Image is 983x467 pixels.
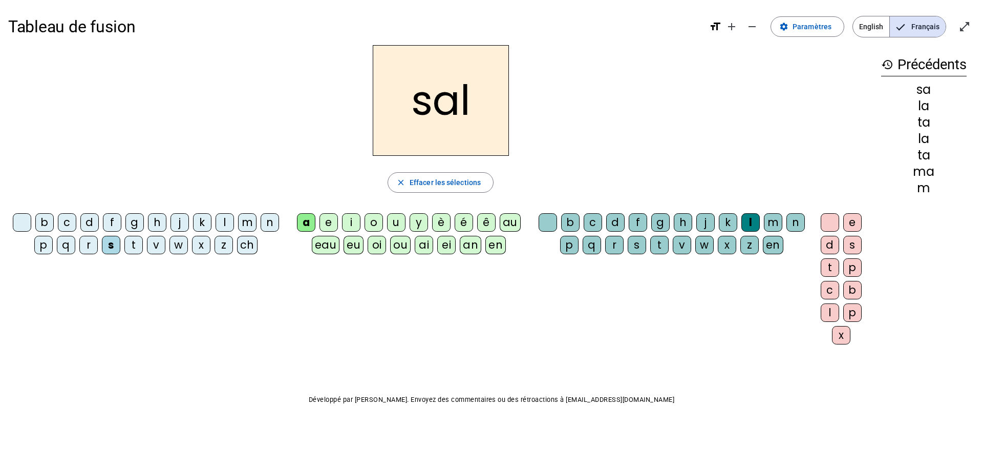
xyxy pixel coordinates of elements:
div: ei [437,236,456,254]
div: z [740,236,759,254]
div: l [821,303,839,322]
div: r [605,236,624,254]
div: en [763,236,783,254]
div: t [650,236,669,254]
div: ou [390,236,411,254]
mat-icon: add [725,21,738,33]
div: b [843,281,862,299]
span: Paramètres [793,21,831,33]
p: Développé par [PERSON_NAME]. Envoyez des commentaires ou des rétroactions à [EMAIL_ADDRESS][DOMAI... [8,394,975,406]
h1: Tableau de fusion [8,10,701,43]
div: b [561,213,580,232]
span: English [853,16,889,37]
div: x [718,236,736,254]
div: s [102,236,120,254]
div: au [500,213,521,232]
div: j [170,213,189,232]
div: v [673,236,691,254]
div: l [216,213,234,232]
div: eu [344,236,364,254]
div: ta [881,116,967,129]
div: l [741,213,760,232]
div: k [193,213,211,232]
div: ma [881,166,967,178]
div: k [719,213,737,232]
div: t [124,236,143,254]
div: è [432,213,451,232]
button: Entrer en plein écran [954,16,975,37]
div: e [319,213,338,232]
div: c [584,213,602,232]
div: n [786,213,805,232]
mat-button-toggle-group: Language selection [852,16,946,37]
div: n [261,213,279,232]
button: Effacer les sélections [388,172,494,193]
div: f [629,213,647,232]
button: Augmenter la taille de la police [721,16,742,37]
div: x [192,236,210,254]
div: p [843,303,862,322]
div: sa [881,84,967,96]
div: c [58,213,76,232]
button: Paramètres [771,16,844,37]
div: c [821,281,839,299]
div: u [387,213,405,232]
div: g [125,213,144,232]
div: t [821,258,839,277]
div: f [103,213,121,232]
div: d [80,213,99,232]
div: la [881,133,967,145]
div: g [651,213,670,232]
div: s [628,236,646,254]
mat-icon: close [396,178,405,187]
div: e [843,213,862,232]
div: ch [237,236,258,254]
div: p [34,236,53,254]
span: Français [890,16,946,37]
div: oi [368,236,386,254]
div: q [583,236,601,254]
div: w [695,236,714,254]
div: a [297,213,315,232]
div: q [57,236,75,254]
div: p [843,258,862,277]
div: an [460,236,481,254]
div: y [410,213,428,232]
mat-icon: format_size [709,21,721,33]
div: en [485,236,506,254]
div: ai [415,236,433,254]
mat-icon: remove [746,21,758,33]
div: v [147,236,165,254]
div: ê [477,213,496,232]
span: Effacer les sélections [410,176,481,189]
div: h [674,213,692,232]
div: m [764,213,782,232]
div: d [606,213,625,232]
div: j [696,213,715,232]
div: m [238,213,257,232]
div: b [35,213,54,232]
div: é [455,213,473,232]
div: s [843,236,862,254]
div: ta [881,149,967,161]
h3: Précédents [881,53,967,76]
div: x [832,326,850,344]
div: m [881,182,967,194]
div: eau [312,236,340,254]
div: o [365,213,383,232]
div: i [342,213,360,232]
div: w [169,236,188,254]
button: Diminuer la taille de la police [742,16,762,37]
mat-icon: history [881,58,893,71]
mat-icon: settings [779,22,788,31]
div: z [215,236,233,254]
div: h [148,213,166,232]
h2: sal [373,45,509,156]
mat-icon: open_in_full [958,21,971,33]
div: r [79,236,98,254]
div: d [821,236,839,254]
div: p [560,236,579,254]
div: la [881,100,967,112]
